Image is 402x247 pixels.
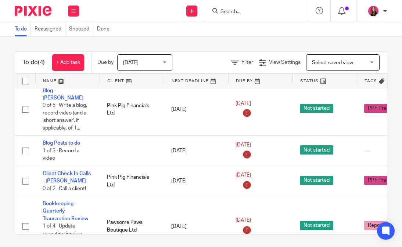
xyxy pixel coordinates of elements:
[22,59,45,66] h1: To do
[35,22,65,36] a: Reassigned
[164,166,228,196] td: [DATE]
[269,60,301,65] span: View Settings
[236,142,251,148] span: [DATE]
[300,104,333,113] span: Not started
[15,6,51,16] img: Pixie
[300,176,333,185] span: Not started
[164,83,228,136] td: [DATE]
[43,103,87,131] span: 0 of 5 · Write a blog, record video (and a 'short answer', if applicable, of 1...
[43,201,88,221] a: Bookkeeping - Quarterly Transaction Review
[123,60,139,65] span: [DATE]
[43,171,91,184] a: Client Check In Calls - [PERSON_NAME]
[43,88,83,101] a: Blog - [PERSON_NAME]
[15,22,31,36] a: To do
[97,59,114,66] p: Due by
[365,79,377,83] span: Tags
[100,166,164,196] td: Pink Pig Financials Ltd
[236,218,251,223] span: [DATE]
[241,60,253,65] span: Filter
[300,145,333,155] span: Not started
[43,186,86,191] span: 0 of 2 · Call a client!
[43,141,80,146] a: Blog Posts to do
[164,136,228,166] td: [DATE]
[312,60,353,65] span: Select saved view
[38,59,45,65] span: (4)
[100,83,164,136] td: Pink Pig Financials Ltd
[236,172,251,178] span: [DATE]
[220,9,286,15] input: Search
[367,5,379,17] img: 17.png
[97,22,113,36] a: Done
[43,148,79,161] span: 1 of 3 · Record a video
[300,221,333,230] span: Not started
[236,101,251,106] span: [DATE]
[69,22,93,36] a: Snoozed
[364,221,394,230] span: Reporting
[52,54,84,71] a: + Add task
